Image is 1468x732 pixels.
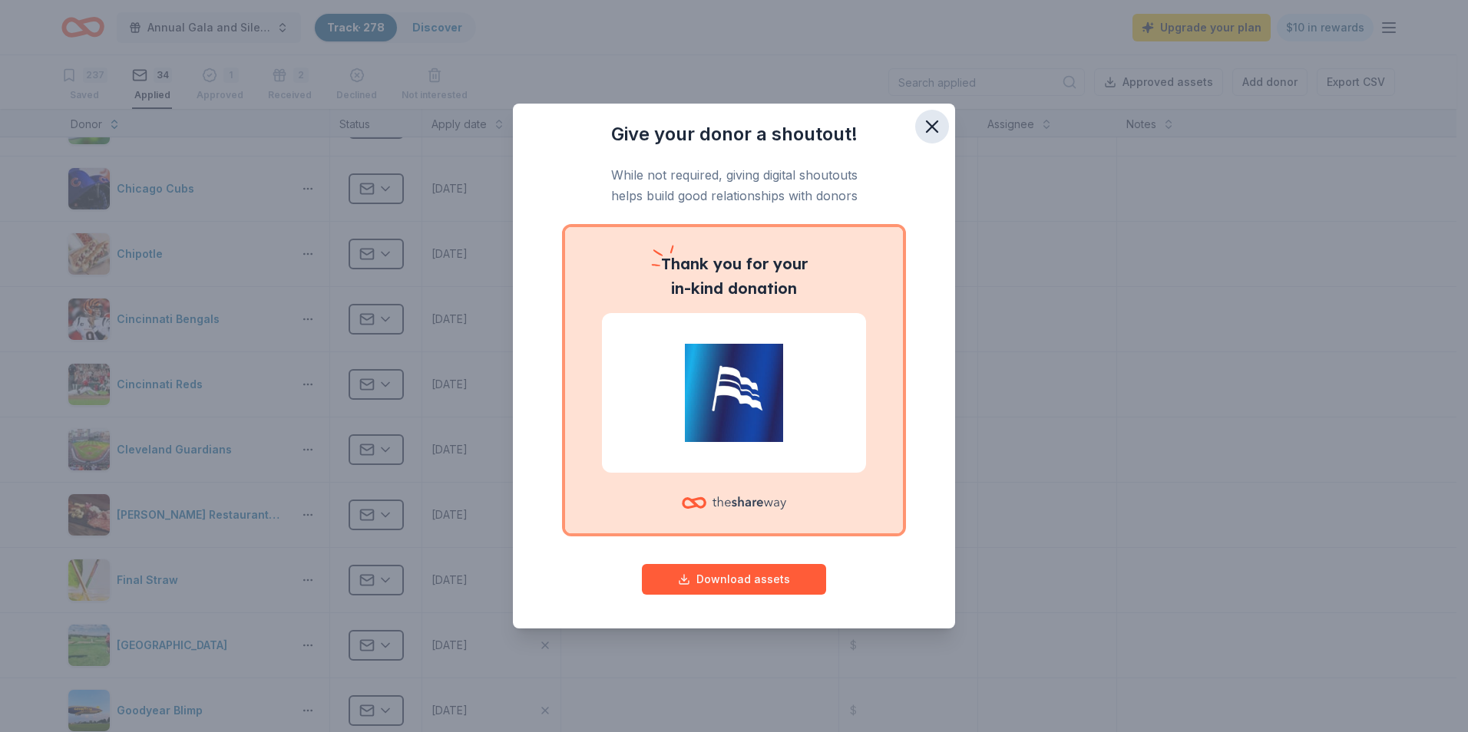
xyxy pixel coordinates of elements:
[544,122,924,147] h3: Give your donor a shoutout!
[602,252,866,301] p: you for your in-kind donation
[642,564,826,595] button: Download assets
[620,344,848,442] img: City Experiences
[544,165,924,206] p: While not required, giving digital shoutouts helps build good relationships with donors
[661,254,709,273] span: Thank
